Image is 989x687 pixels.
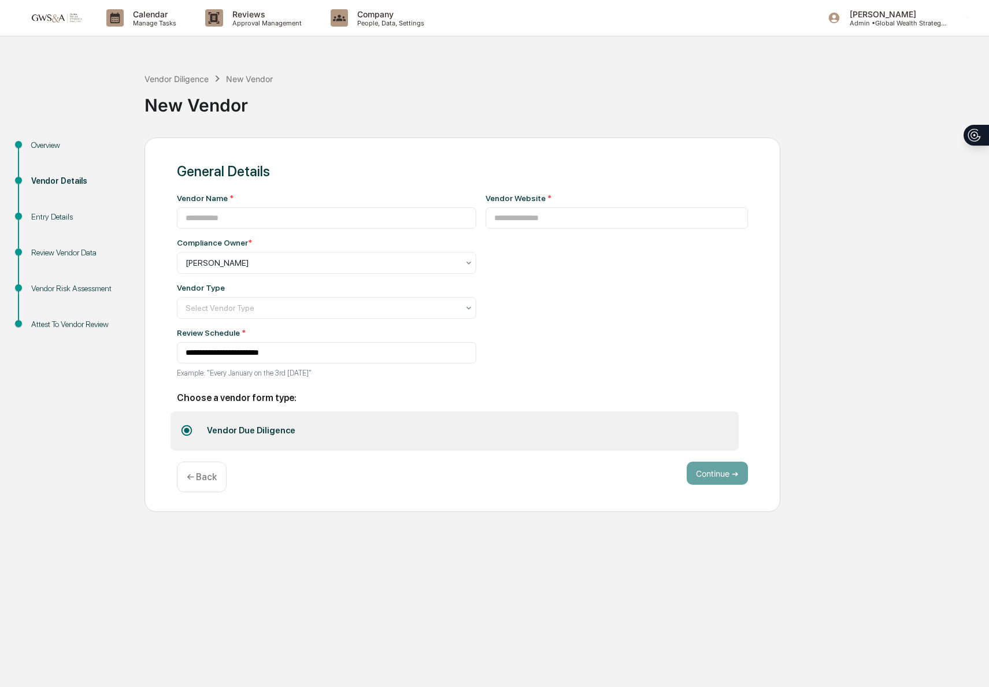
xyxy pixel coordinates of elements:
p: Admin • Global Wealth Strategies Associates [840,19,948,27]
iframe: Open customer support [952,649,983,680]
div: Vendor Due Diligence [198,416,304,446]
p: Company [348,9,430,19]
div: Review Vendor Data [31,247,126,259]
div: Overview [31,139,126,151]
button: Continue ➔ [687,462,748,485]
img: logo [28,12,83,23]
p: People, Data, Settings [348,19,430,27]
div: Vendor Diligence [145,74,209,84]
div: Review Schedule [177,328,476,337]
p: Reviews [223,9,308,19]
p: ← Back [187,471,217,482]
p: [PERSON_NAME] [840,9,948,19]
div: Vendor Website [486,194,749,203]
p: Calendar [124,9,182,19]
h2: Choose a vendor form type: [177,392,748,403]
div: Vendor Name [177,194,476,203]
div: New Vendor [226,74,273,84]
div: New Vendor [145,86,983,116]
div: General Details [177,163,748,180]
div: Attest To Vendor Review [31,318,126,330]
p: Manage Tasks [124,19,182,27]
div: Vendor Risk Assessment [31,283,126,295]
div: Entry Details [31,211,126,223]
p: Example: "Every January on the 3rd [DATE]" [177,369,476,377]
div: Compliance Owner [177,238,252,247]
div: Vendor Details [31,175,126,187]
p: Approval Management [223,19,308,27]
div: Vendor Type [177,283,225,292]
